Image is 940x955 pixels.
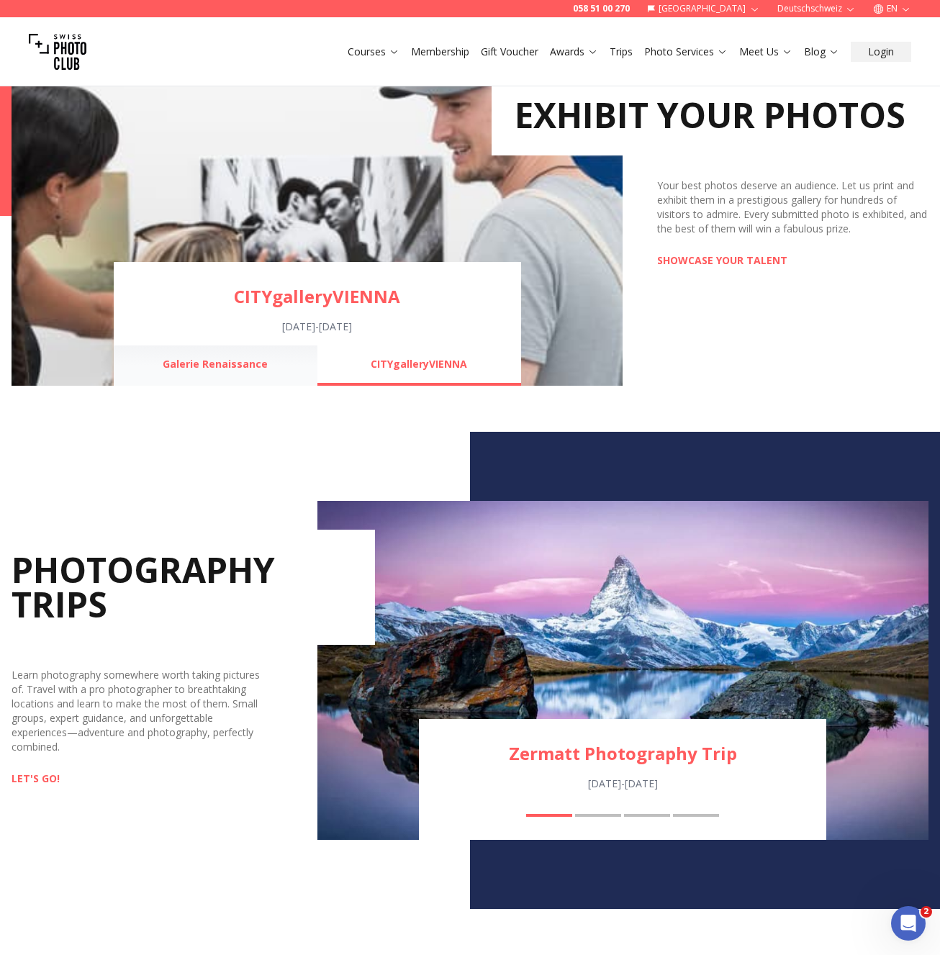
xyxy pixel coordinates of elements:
a: SHOWCASE YOUR TALENT [657,253,787,268]
button: Awards [544,42,604,62]
a: Blog [804,45,839,59]
button: Gift Voucher [475,42,544,62]
div: [DATE] - [DATE] [419,777,826,791]
a: Awards [550,45,598,59]
button: Courses [342,42,405,62]
a: LET'S GO! [12,771,60,786]
button: Blog [798,42,845,62]
a: Courses [348,45,399,59]
div: [DATE] - [DATE] [114,320,521,334]
button: CITYgalleryVIENNA [317,345,521,386]
img: Zermatt Photography Trip [317,501,928,841]
span: 2 [921,906,932,918]
a: Trips [610,45,633,59]
button: Trips [604,42,638,62]
iframe: Intercom live chat [891,906,926,941]
button: Galerie Renaissance [114,345,317,386]
div: Learn photography somewhere worth taking pictures of. Travel with a pro photographer to breathtak... [12,668,271,754]
img: Swiss photo club [29,23,86,81]
a: CITYgalleryVIENNA [114,285,521,308]
a: Zermatt Photography Trip [419,742,826,765]
h2: Exhibit your photos [492,75,928,155]
button: Meet Us [733,42,798,62]
a: Photo Services [644,45,728,59]
a: 058 51 00 270 [573,3,630,14]
a: Gift Voucher [481,45,538,59]
a: Meet Us [739,45,792,59]
button: Login [851,42,911,62]
button: Membership [405,42,475,62]
div: Your best photos deserve an audience. Let us print and exhibit them in a prestigious gallery for ... [657,178,928,236]
button: Photo Services [638,42,733,62]
h2: PHOTOGRAPHY TRIPS [12,530,375,645]
a: Membership [411,45,469,59]
div: 1 / 4 [317,501,928,841]
img: Learn Photography [12,46,623,386]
